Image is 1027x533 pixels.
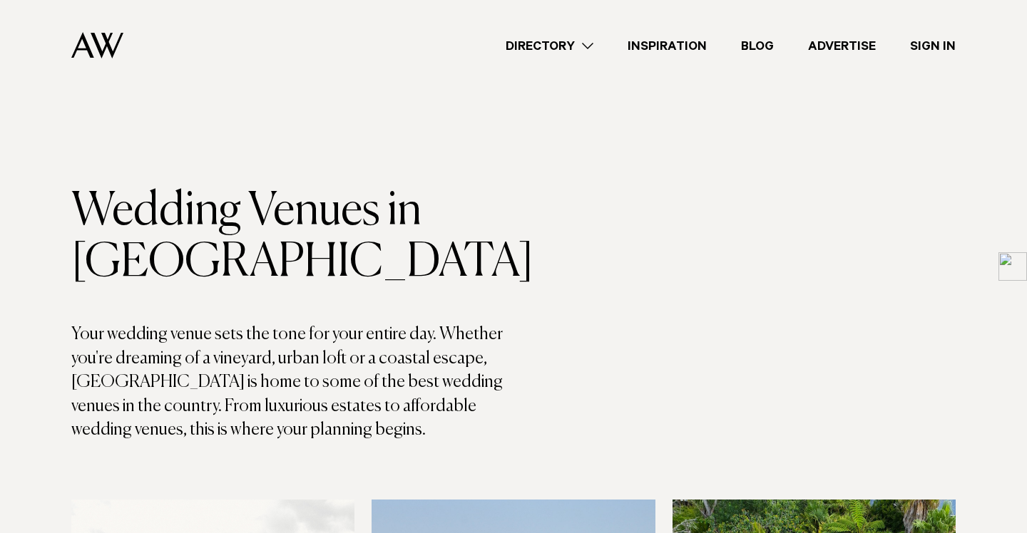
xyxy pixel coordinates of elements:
img: logo.png [998,252,1027,281]
img: Auckland Weddings Logo [71,32,123,58]
a: Advertise [791,36,893,56]
a: Inspiration [610,36,724,56]
p: Your wedding venue sets the tone for your entire day. Whether you're dreaming of a vineyard, urba... [71,323,513,443]
a: Sign In [893,36,973,56]
a: Blog [724,36,791,56]
h1: Wedding Venues in [GEOGRAPHIC_DATA] [71,186,513,289]
a: Directory [489,36,610,56]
